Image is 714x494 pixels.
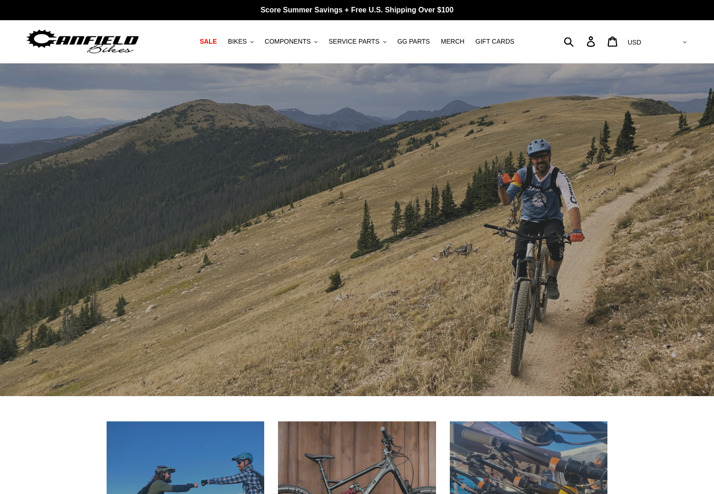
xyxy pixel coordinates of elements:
[228,38,247,45] span: BIKES
[329,38,379,45] span: SERVICE PARTS
[260,35,322,48] button: COMPONENTS
[324,35,391,48] button: SERVICE PARTS
[441,38,465,45] span: MERCH
[200,38,217,45] span: SALE
[393,35,435,48] a: GG PARTS
[569,31,592,51] input: Search
[195,35,221,48] a: SALE
[25,27,140,56] img: Canfield Bikes
[471,35,519,48] a: GIFT CARDS
[436,35,469,48] a: MERCH
[476,38,515,45] span: GIFT CARDS
[223,35,258,48] button: BIKES
[265,38,311,45] span: COMPONENTS
[397,38,430,45] span: GG PARTS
